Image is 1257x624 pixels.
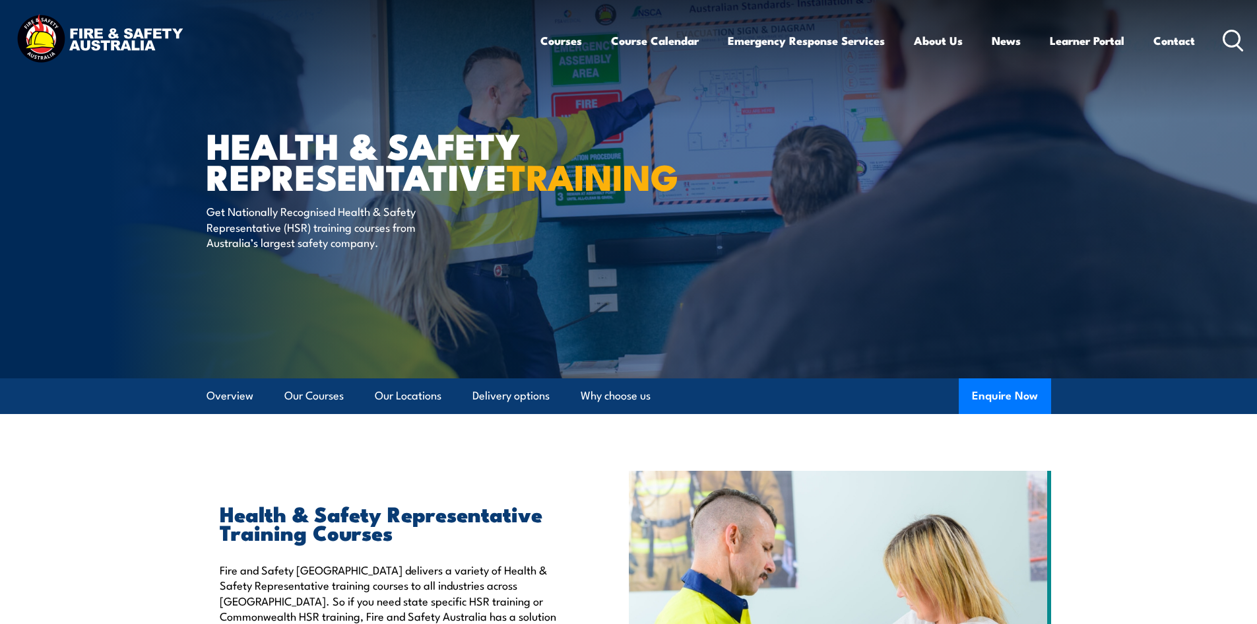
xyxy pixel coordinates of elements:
[375,378,441,413] a: Our Locations
[472,378,550,413] a: Delivery options
[540,23,582,58] a: Courses
[207,378,253,413] a: Overview
[284,378,344,413] a: Our Courses
[992,23,1021,58] a: News
[220,504,568,541] h2: Health & Safety Representative Training Courses
[914,23,963,58] a: About Us
[728,23,885,58] a: Emergency Response Services
[611,23,699,58] a: Course Calendar
[1050,23,1124,58] a: Learner Portal
[207,203,447,250] p: Get Nationally Recognised Health & Safety Representative (HSR) training courses from Australia’s ...
[1153,23,1195,58] a: Contact
[581,378,651,413] a: Why choose us
[207,129,532,191] h1: Health & Safety Representative
[959,378,1051,414] button: Enquire Now
[507,148,678,203] strong: TRAINING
